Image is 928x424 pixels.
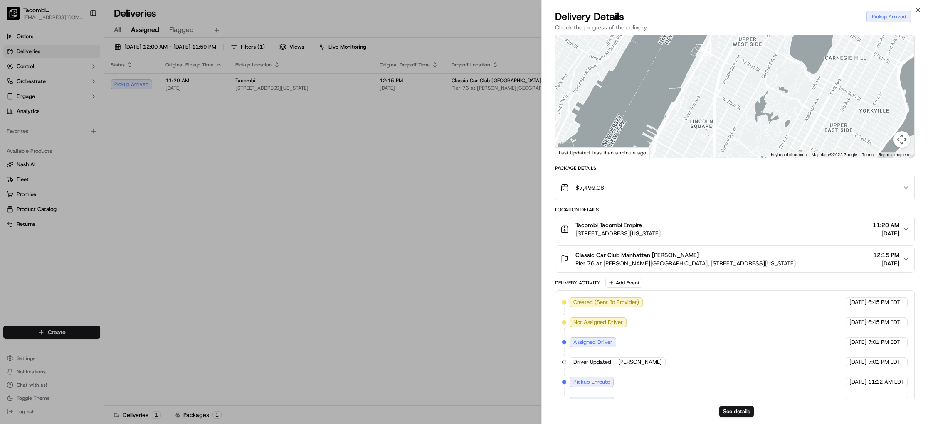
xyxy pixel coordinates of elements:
img: Google [558,147,585,158]
span: Pickup Arrived [573,398,610,406]
button: Start new chat [141,82,151,92]
button: Map camera controls [893,131,910,148]
span: 6:45 PM EDT [868,299,900,306]
div: 📗 [8,121,15,128]
span: 11:20 AM [873,221,899,229]
button: Tacombi Tacombi Empire[STREET_ADDRESS][US_STATE]11:20 AM[DATE] [555,216,914,243]
span: Pier 76 at [PERSON_NAME][GEOGRAPHIC_DATA], [STREET_ADDRESS][US_STATE] [575,259,796,267]
span: [DATE] [849,378,866,386]
span: Assigned Driver [573,338,612,346]
div: We're available if you need us! [28,88,105,94]
div: Package Details [555,165,915,172]
a: 📗Knowledge Base [5,117,67,132]
span: Pylon [83,141,101,147]
div: Start new chat [28,79,136,88]
button: See details [719,406,754,417]
span: [DATE] [849,299,866,306]
span: Knowledge Base [17,120,64,129]
button: Keyboard shortcuts [771,152,807,158]
p: Welcome 👋 [8,33,151,47]
span: $7,499.08 [575,184,604,192]
span: [STREET_ADDRESS][US_STATE] [575,229,661,238]
span: [DATE] [873,259,899,267]
span: 7:01 PM EDT [868,338,900,346]
a: Terms (opens in new tab) [862,152,874,157]
span: API Documentation [79,120,133,129]
span: Created (Sent To Provider) [573,299,639,306]
a: Report a map error [879,152,912,157]
span: Pickup Enroute [573,378,610,386]
span: [DATE] [849,358,866,366]
span: 6:45 PM EDT [868,319,900,326]
button: Add Event [605,278,642,288]
span: Tacombi Tacombi Empire [575,221,642,229]
span: [DATE] [849,398,866,406]
span: 12:15 PM [873,251,899,259]
span: 7:01 PM EDT [868,358,900,366]
div: Last Updated: less than a minute ago [555,147,650,158]
span: [DATE] [873,229,899,238]
span: Delivery Details [555,10,624,23]
img: 1736555255976-a54dd68f-1ca7-489b-9aae-adbdc363a1c4 [8,79,23,94]
div: 💻 [70,121,77,128]
a: Powered byPylon [59,140,101,147]
div: Delivery Activity [555,279,600,286]
span: Map data ©2025 Google [812,152,857,157]
img: Nash [8,8,25,25]
span: [DATE] [849,319,866,326]
span: [DATE] [849,338,866,346]
span: 11:12 AM EDT [868,378,904,386]
span: 11:14 AM EDT [868,398,904,406]
button: Classic Car Club Manhattan [PERSON_NAME]Pier 76 at [PERSON_NAME][GEOGRAPHIC_DATA], [STREET_ADDRES... [555,246,914,272]
span: [PERSON_NAME] [618,358,662,366]
div: Location Details [555,206,915,213]
span: Driver Updated [573,358,611,366]
input: Got a question? Start typing here... [22,54,150,62]
span: Not Assigned Driver [573,319,623,326]
a: Open this area in Google Maps (opens a new window) [558,147,585,158]
button: $7,499.08 [555,174,914,201]
span: Classic Car Club Manhattan [PERSON_NAME] [575,251,699,259]
a: 💻API Documentation [67,117,137,132]
p: Check the progress of the delivery [555,23,915,32]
